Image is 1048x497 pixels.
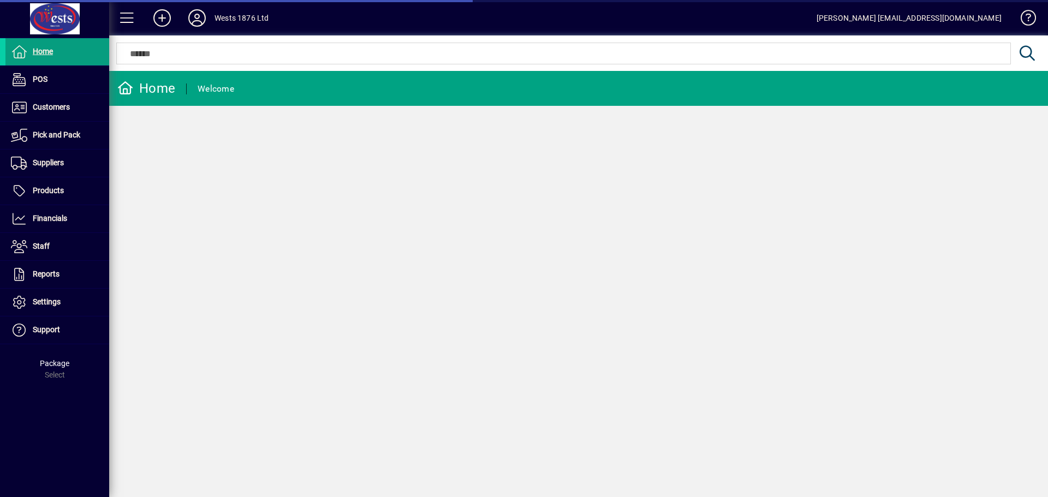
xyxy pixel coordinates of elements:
div: [PERSON_NAME] [EMAIL_ADDRESS][DOMAIN_NAME] [817,9,1002,27]
span: Package [40,359,69,368]
span: Settings [33,297,61,306]
a: Financials [5,205,109,232]
span: Reports [33,270,59,278]
a: Staff [5,233,109,260]
button: Profile [180,8,215,28]
span: Staff [33,242,50,250]
span: Suppliers [33,158,64,167]
button: Add [145,8,180,28]
span: Pick and Pack [33,130,80,139]
div: Home [117,80,175,97]
span: Financials [33,214,67,223]
a: Support [5,316,109,344]
div: Wests 1876 Ltd [215,9,269,27]
a: Reports [5,261,109,288]
div: Welcome [198,80,234,98]
a: Suppliers [5,149,109,177]
span: Home [33,47,53,56]
span: Support [33,325,60,334]
span: Customers [33,103,70,111]
a: POS [5,66,109,93]
a: Settings [5,289,109,316]
a: Products [5,177,109,205]
a: Customers [5,94,109,121]
a: Knowledge Base [1013,2,1034,38]
span: Products [33,186,64,195]
span: POS [33,75,47,83]
a: Pick and Pack [5,122,109,149]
